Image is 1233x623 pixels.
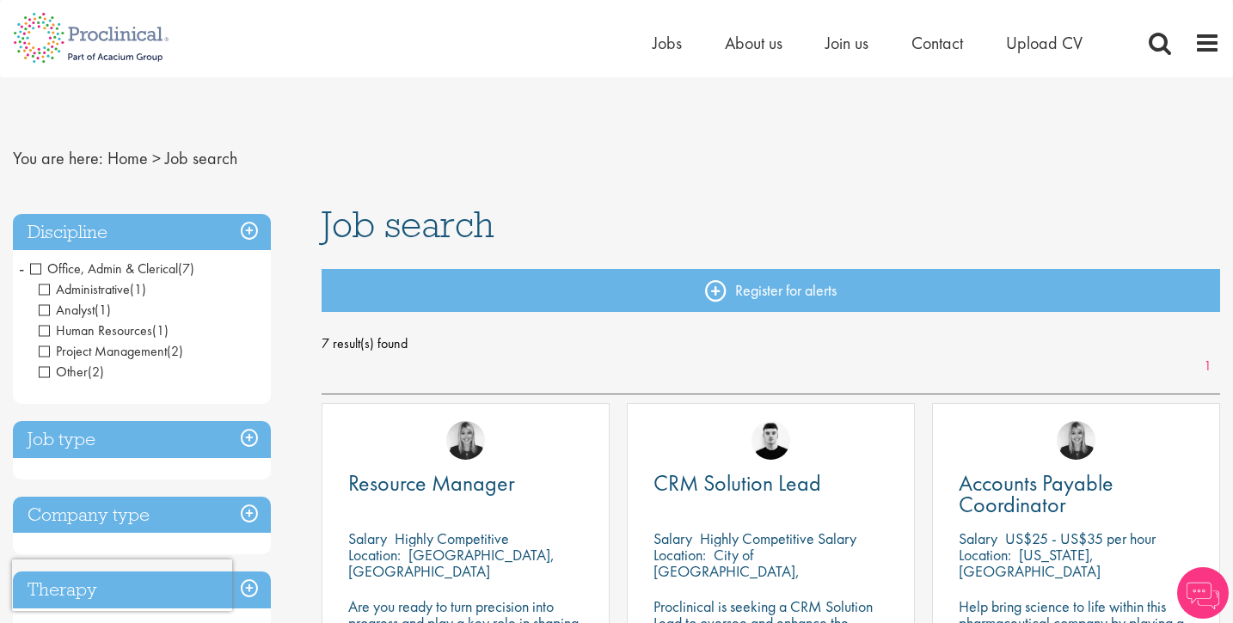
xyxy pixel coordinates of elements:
[152,321,169,339] span: (1)
[911,32,963,54] a: Contact
[348,545,555,581] p: [GEOGRAPHIC_DATA], [GEOGRAPHIC_DATA]
[30,260,178,278] span: Office, Admin & Clerical
[13,147,103,169] span: You are here:
[19,255,24,281] span: -
[395,528,509,548] p: Highly Competitive
[959,545,1011,565] span: Location:
[39,342,183,360] span: Project Management
[322,269,1221,312] a: Register for alerts
[107,147,148,169] a: breadcrumb link
[653,473,888,494] a: CRM Solution Lead
[39,280,146,298] span: Administrative
[653,545,706,565] span: Location:
[959,468,1113,519] span: Accounts Payable Coordinator
[959,473,1193,516] a: Accounts Payable Coordinator
[1195,357,1220,376] a: 1
[653,528,692,548] span: Salary
[825,32,868,54] a: Join us
[39,342,167,360] span: Project Management
[130,280,146,298] span: (1)
[653,545,800,597] p: City of [GEOGRAPHIC_DATA], [GEOGRAPHIC_DATA]
[165,147,237,169] span: Job search
[653,32,682,54] a: Jobs
[348,545,401,565] span: Location:
[1057,421,1095,460] img: Janelle Jones
[39,321,169,339] span: Human Resources
[959,545,1101,581] p: [US_STATE], [GEOGRAPHIC_DATA]
[959,528,997,548] span: Salary
[39,280,130,298] span: Administrative
[30,260,194,278] span: Office, Admin & Clerical
[1006,32,1083,54] a: Upload CV
[39,363,88,381] span: Other
[653,468,821,498] span: CRM Solution Lead
[39,301,111,319] span: Analyst
[39,321,152,339] span: Human Resources
[322,201,494,247] span: Job search
[700,528,856,548] p: Highly Competitive Salary
[39,301,95,319] span: Analyst
[167,342,183,360] span: (2)
[13,214,271,251] h3: Discipline
[178,260,194,278] span: (7)
[1177,567,1229,619] img: Chatbot
[751,421,790,460] img: Patrick Melody
[95,301,111,319] span: (1)
[1005,528,1156,548] p: US$25 - US$35 per hour
[88,363,104,381] span: (2)
[39,363,104,381] span: Other
[446,421,485,460] img: Janelle Jones
[348,528,387,548] span: Salary
[725,32,782,54] a: About us
[348,473,583,494] a: Resource Manager
[13,497,271,534] h3: Company type
[322,331,1221,357] span: 7 result(s) found
[348,468,515,498] span: Resource Manager
[13,421,271,458] h3: Job type
[12,559,232,611] iframe: reCAPTCHA
[152,147,161,169] span: >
